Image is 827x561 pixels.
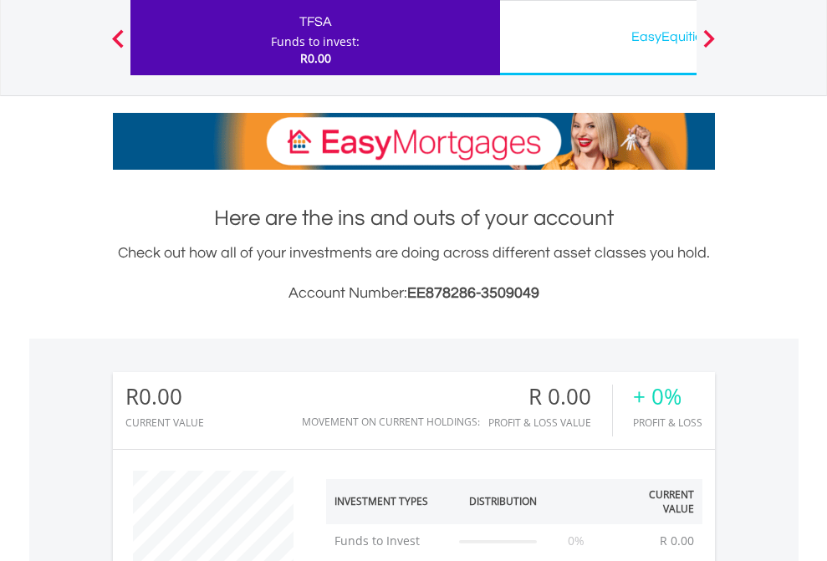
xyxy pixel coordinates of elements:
td: Funds to Invest [326,524,452,558]
div: R0.00 [125,385,204,409]
div: Movement on Current Holdings: [302,416,480,427]
div: R 0.00 [488,385,612,409]
div: CURRENT VALUE [125,417,204,428]
th: Current Value [608,479,702,524]
td: R 0.00 [651,524,702,558]
button: Next [692,38,726,54]
td: 0% [545,524,608,558]
button: Previous [101,38,135,54]
span: EE878286-3509049 [407,285,539,301]
div: TFSA [140,10,490,33]
div: Profit & Loss [633,417,702,428]
div: Funds to invest: [271,33,360,50]
h3: Account Number: [113,282,715,305]
div: + 0% [633,385,702,409]
div: Profit & Loss Value [488,417,612,428]
img: EasyMortage Promotion Banner [113,113,715,170]
span: R0.00 [300,50,331,66]
h1: Here are the ins and outs of your account [113,203,715,233]
div: Check out how all of your investments are doing across different asset classes you hold. [113,242,715,305]
div: Distribution [469,494,537,508]
th: Investment Types [326,479,452,524]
